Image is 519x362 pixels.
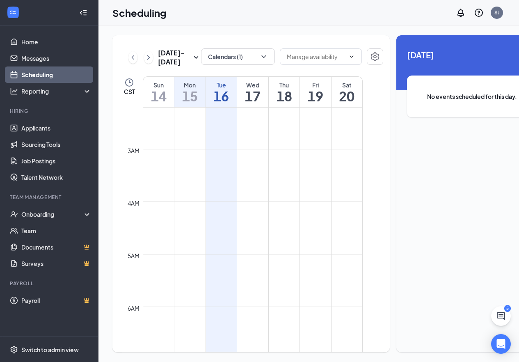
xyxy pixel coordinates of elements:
button: Settings [367,48,383,65]
h1: Scheduling [112,6,167,20]
button: ChevronLeft [128,51,137,64]
div: 5am [126,251,141,260]
svg: ChevronDown [260,53,268,61]
svg: ChevronLeft [129,53,137,62]
div: 3am [126,146,141,155]
div: Switch to admin view [21,346,79,354]
svg: ChatActive [496,311,506,321]
svg: Clock [124,78,134,87]
div: Hiring [10,108,90,115]
svg: Collapse [79,9,87,17]
svg: Settings [10,346,18,354]
h1: 15 [174,89,206,103]
h1: 18 [269,89,300,103]
div: 6am [126,304,141,313]
a: Scheduling [21,66,91,83]
span: CST [124,87,135,96]
h3: [DATE] - [DATE] [158,48,191,66]
a: September 17, 2025 [237,77,268,107]
svg: QuestionInfo [474,8,484,18]
svg: Analysis [10,87,18,95]
button: ChatActive [491,306,511,326]
div: Open Intercom Messenger [491,334,511,354]
a: Team [21,222,91,239]
input: Manage availability [287,52,345,61]
a: September 16, 2025 [206,77,237,107]
svg: SmallChevronDown [191,53,201,62]
svg: ChevronRight [144,53,153,62]
div: Thu [269,81,300,89]
div: Payroll [10,280,90,287]
div: Wed [237,81,268,89]
a: Settings [367,48,383,66]
a: Home [21,34,91,50]
div: Onboarding [21,210,85,218]
button: ChevronRight [144,51,153,64]
div: SJ [494,9,500,16]
div: Tue [206,81,237,89]
a: SurveysCrown [21,255,91,272]
svg: ChevronDown [348,53,355,60]
svg: WorkstreamLogo [9,8,17,16]
div: Team Management [10,194,90,201]
svg: UserCheck [10,210,18,218]
a: PayrollCrown [21,292,91,309]
div: Sat [332,81,362,89]
a: September 15, 2025 [174,77,206,107]
a: September 19, 2025 [300,77,331,107]
h1: 16 [206,89,237,103]
a: Messages [21,50,91,66]
a: September 14, 2025 [143,77,174,107]
div: Reporting [21,87,92,95]
div: 5 [504,305,511,312]
div: Mon [174,81,206,89]
div: Sun [143,81,174,89]
button: Calendars (1)ChevronDown [201,48,275,65]
svg: Settings [370,52,380,62]
a: Job Postings [21,153,91,169]
h1: 20 [332,89,362,103]
a: Talent Network [21,169,91,186]
h1: 17 [237,89,268,103]
h1: 19 [300,89,331,103]
a: September 18, 2025 [269,77,300,107]
a: Sourcing Tools [21,136,91,153]
div: Fri [300,81,331,89]
h1: 14 [143,89,174,103]
a: Applicants [21,120,91,136]
a: September 20, 2025 [332,77,362,107]
svg: Notifications [456,8,466,18]
div: 4am [126,199,141,208]
a: DocumentsCrown [21,239,91,255]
